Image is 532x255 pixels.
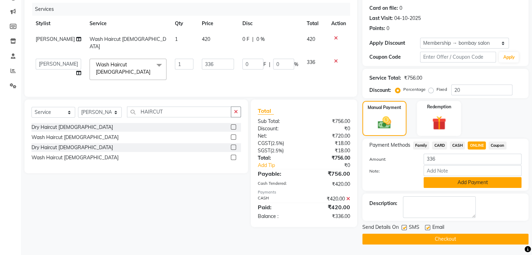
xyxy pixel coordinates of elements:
input: Add Note [424,165,522,176]
input: Amount [424,154,522,165]
div: ₹420.00 [304,181,355,188]
img: _cash.svg [374,115,395,130]
div: ( ) [253,140,304,147]
th: Total [303,16,327,31]
div: ₹756.00 [304,118,355,125]
div: Discount: [253,125,304,132]
div: Coupon Code [369,53,420,61]
input: Search or Scan [127,107,231,117]
span: Total [258,107,274,115]
div: Payable: [253,169,304,178]
span: 2.5% [272,140,283,146]
span: 336 [307,59,315,65]
a: Add Tip [253,162,312,169]
div: Total: [253,154,304,162]
span: CARD [432,141,447,150]
div: ₹756.00 [304,154,355,162]
th: Disc [238,16,303,31]
span: 420 [202,36,210,42]
input: Enter Offer / Coupon Code [420,52,496,63]
button: Apply [499,52,519,63]
span: Payment Methods [369,141,410,149]
div: Wash Haircut [DEMOGRAPHIC_DATA] [31,154,119,161]
div: ₹18.00 [304,147,355,154]
div: Service Total: [369,74,401,82]
th: Stylist [31,16,85,31]
span: [PERSON_NAME] [36,36,75,42]
div: Dry Haircut [DEMOGRAPHIC_DATA] [31,124,113,131]
label: Redemption [427,104,451,110]
button: Checkout [362,234,529,245]
span: | [269,61,270,68]
span: F [263,61,266,68]
div: Paid: [253,203,304,211]
th: Service [85,16,171,31]
span: % [294,61,298,68]
div: ₹18.00 [304,140,355,147]
span: 2.5% [272,148,282,153]
span: Wash Haircut [DEMOGRAPHIC_DATA] [96,61,150,75]
span: 420 [307,36,315,42]
div: Balance : [253,213,304,220]
span: SMS [409,224,419,232]
div: Net: [253,132,304,140]
div: ₹336.00 [304,213,355,220]
div: ₹756.00 [404,74,422,82]
span: 0 % [256,36,265,43]
div: Payments [258,189,350,195]
div: ₹720.00 [304,132,355,140]
div: ₹756.00 [304,169,355,178]
div: 0 [386,25,389,32]
span: 0 F [242,36,249,43]
div: 0 [399,5,402,12]
span: SGST [258,147,270,154]
label: Note: [364,168,418,174]
span: CASH [450,141,465,150]
a: x [150,69,154,75]
img: _gift.svg [428,114,451,132]
div: Points: [369,25,385,32]
div: Services [32,3,355,16]
div: Card on file: [369,5,398,12]
label: Percentage [403,86,426,93]
span: 1 [175,36,178,42]
button: Add Payment [424,177,522,188]
div: 04-10-2025 [394,15,421,22]
div: Cash Tendered: [253,181,304,188]
div: Description: [369,200,397,207]
span: CGST [258,140,271,146]
div: Last Visit: [369,15,393,22]
span: | [252,36,254,43]
div: Wash Haircut [DEMOGRAPHIC_DATA] [31,134,119,141]
label: Fixed [437,86,447,93]
div: Apply Discount [369,39,420,47]
div: ₹420.00 [304,203,355,211]
label: Amount: [364,156,418,162]
th: Qty [171,16,198,31]
label: Manual Payment [368,104,401,111]
th: Action [327,16,350,31]
div: Discount: [369,87,391,94]
div: ₹420.00 [304,195,355,203]
div: ( ) [253,147,304,154]
span: ONLINE [468,141,486,150]
span: Wash Haircut [DEMOGRAPHIC_DATA] [90,36,166,50]
span: Send Details On [362,224,399,232]
span: Coupon [489,141,506,150]
div: ₹0 [312,162,355,169]
div: CASH [253,195,304,203]
span: Family [413,141,430,150]
div: Sub Total: [253,118,304,125]
div: ₹0 [304,125,355,132]
th: Price [198,16,238,31]
div: Dry Haircut [DEMOGRAPHIC_DATA] [31,144,113,151]
span: Email [432,224,444,232]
